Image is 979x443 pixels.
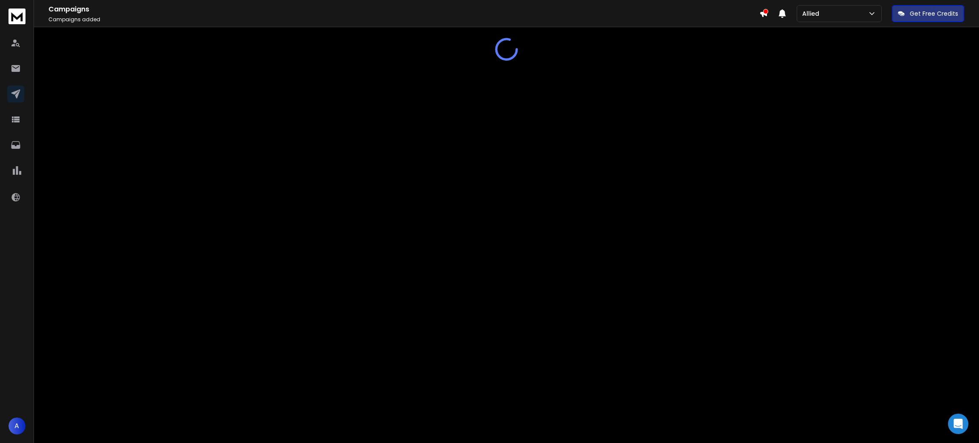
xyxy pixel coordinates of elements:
[802,9,823,18] p: Allied
[8,417,25,434] button: A
[48,16,759,23] p: Campaigns added
[48,4,759,14] h1: Campaigns
[948,414,968,434] div: Open Intercom Messenger
[8,9,25,24] img: logo
[910,9,958,18] p: Get Free Credits
[892,5,964,22] button: Get Free Credits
